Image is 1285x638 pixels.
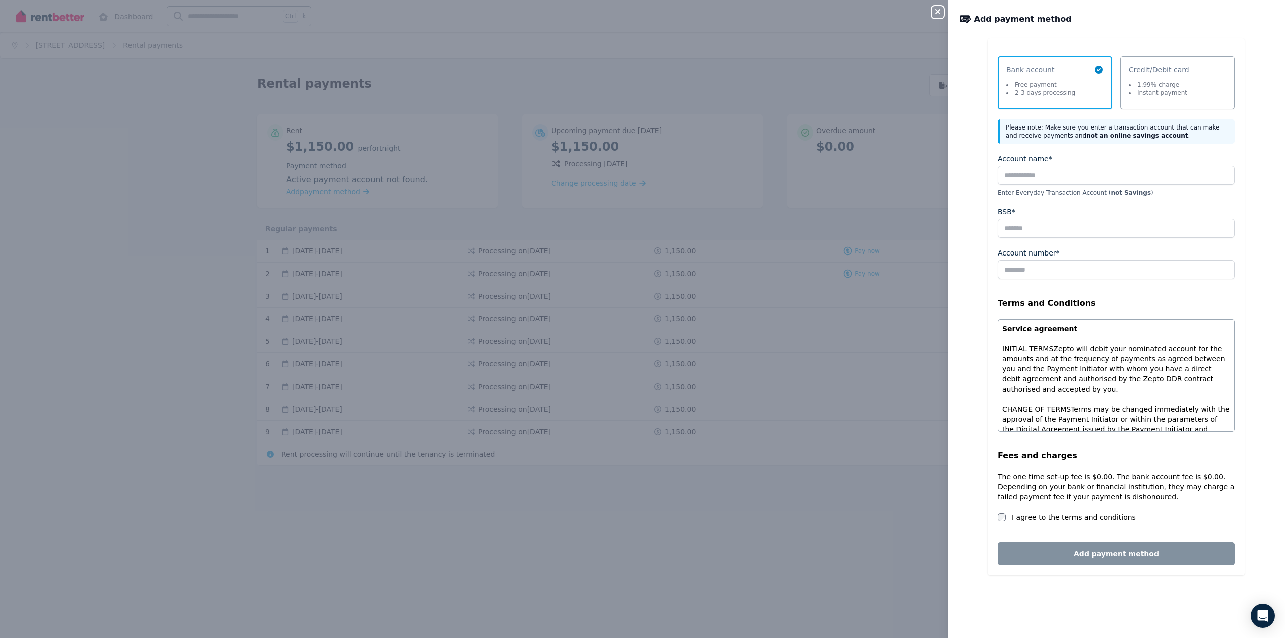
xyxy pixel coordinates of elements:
legend: Terms and Conditions [998,297,1235,309]
li: 1.99% charge [1129,81,1187,89]
div: Please note: Make sure you enter a transaction account that can make and receive payments and . [998,119,1235,144]
li: 2-3 days processing [1006,89,1075,97]
p: Terms may be changed immediately with the approval of the Payment Initiator or within the paramet... [1002,404,1230,454]
b: not an online savings account [1086,132,1188,139]
span: CHANGE OF TERMS [1002,405,1071,413]
label: I agree to the terms and conditions [1012,512,1136,522]
div: Open Intercom Messenger [1251,604,1275,628]
li: Free payment [1006,81,1075,89]
legend: Fees and charges [998,450,1235,462]
p: Zepto will debit your nominated account for the amounts and at the frequency of payments as agree... [1002,344,1230,394]
span: Credit/Debit card [1129,65,1189,75]
p: Enter Everyday Transaction Account ( ) [998,189,1235,197]
p: Service agreement [1002,324,1230,334]
span: Bank account [1006,65,1075,75]
li: Instant payment [1129,89,1187,97]
label: Account number* [998,248,1060,258]
span: INITIAL TERMS [1002,345,1053,353]
span: Add payment method [974,13,1072,25]
p: The one time set-up fee is $0.00. The bank account fee is $0.00. Depending on your bank or financ... [998,472,1235,502]
label: Account name* [998,154,1052,164]
b: not Savings [1111,189,1151,196]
